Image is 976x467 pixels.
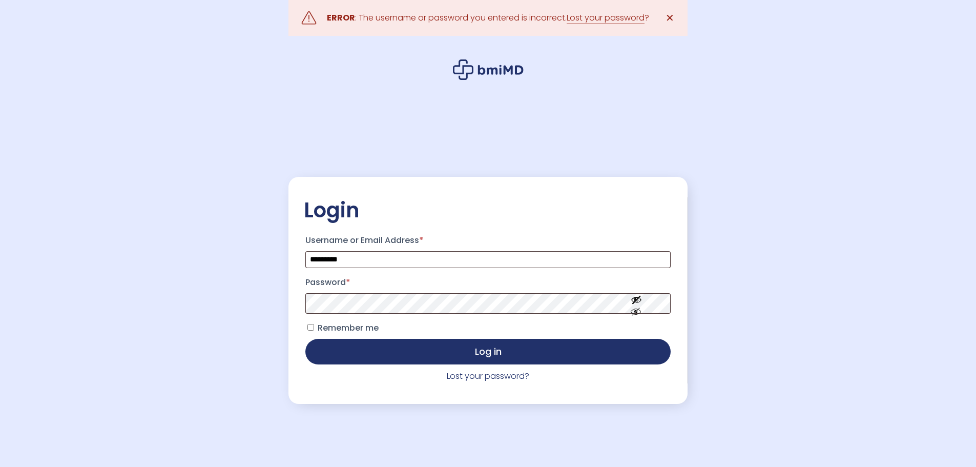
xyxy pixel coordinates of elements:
[305,274,671,291] label: Password
[304,197,672,223] h2: Login
[447,370,529,382] a: Lost your password?
[327,12,355,24] strong: ERROR
[305,339,671,364] button: Log in
[318,322,379,334] span: Remember me
[567,12,645,24] a: Lost your password
[327,11,649,25] div: : The username or password you entered is incorrect. ?
[659,8,680,28] a: ✕
[608,286,665,321] button: Show password
[305,232,671,249] label: Username or Email Address
[307,324,314,331] input: Remember me
[666,11,674,25] span: ✕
